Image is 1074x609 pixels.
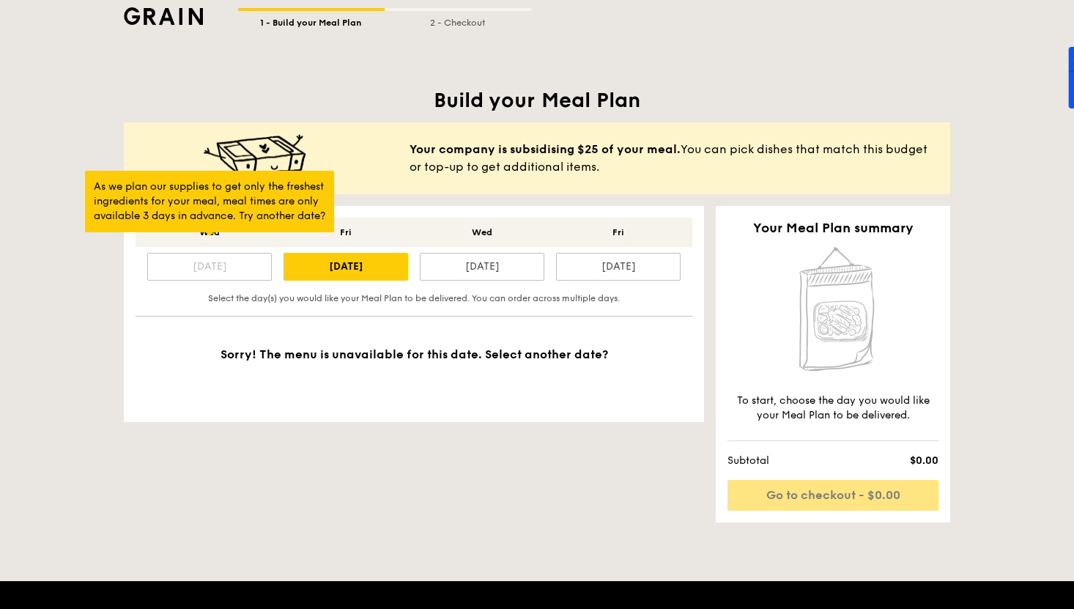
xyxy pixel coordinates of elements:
[420,226,544,238] div: Wed
[727,480,938,511] a: Go to checkout - $0.00
[385,11,531,29] div: 2 - Checkout
[556,226,681,238] div: Fri
[284,226,408,238] div: Fri
[204,134,306,178] img: meal-happy@2x.c9d3c595.png
[727,394,938,423] div: To start, choose the day you would like your Meal Plan to be delivered.
[727,218,938,238] h2: Your Meal Plan summary
[790,244,876,376] img: Home delivery
[727,454,854,468] span: Subtotal
[141,292,686,304] div: Select the day(s) you would like your Meal Plan to be delivered. You can order across multiple days.
[85,171,334,232] div: As we plan our supplies to get only the freshest ingredients for your meal, meal times are only a...
[238,11,385,29] div: 1 - Build your Meal Plan
[854,454,938,468] span: $0.00
[124,328,704,422] div: Sorry! The menu is unavailable for this date. Select another date?
[124,7,203,25] img: Grain
[410,141,938,176] span: You can pick dishes that match this budget or top-up to get additional items.
[410,142,681,156] b: Your company is subsidising $25 of your meal.
[124,87,950,114] h1: Build your Meal Plan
